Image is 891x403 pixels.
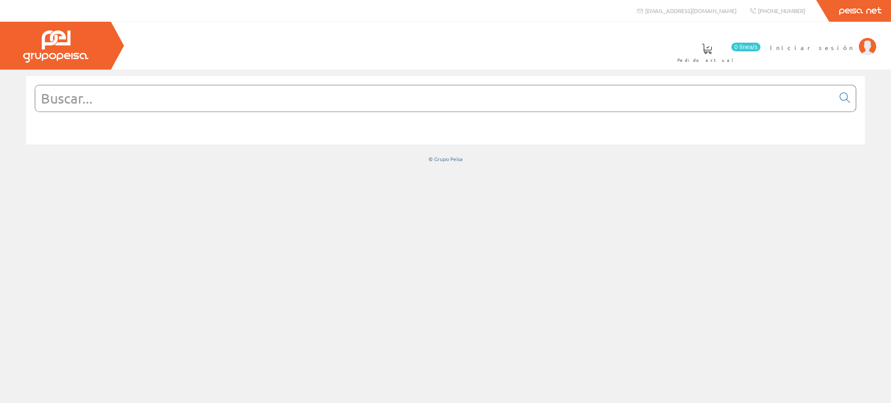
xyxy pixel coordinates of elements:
[758,7,805,14] span: [PHONE_NUMBER]
[645,7,737,14] span: [EMAIL_ADDRESS][DOMAIN_NAME]
[23,30,88,63] img: Grupo Peisa
[677,56,737,64] span: Pedido actual
[770,43,854,52] span: Iniciar sesión
[731,43,760,51] span: 0 línea/s
[35,85,834,111] input: Buscar...
[770,36,876,44] a: Iniciar sesión
[26,155,865,163] div: © Grupo Peisa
